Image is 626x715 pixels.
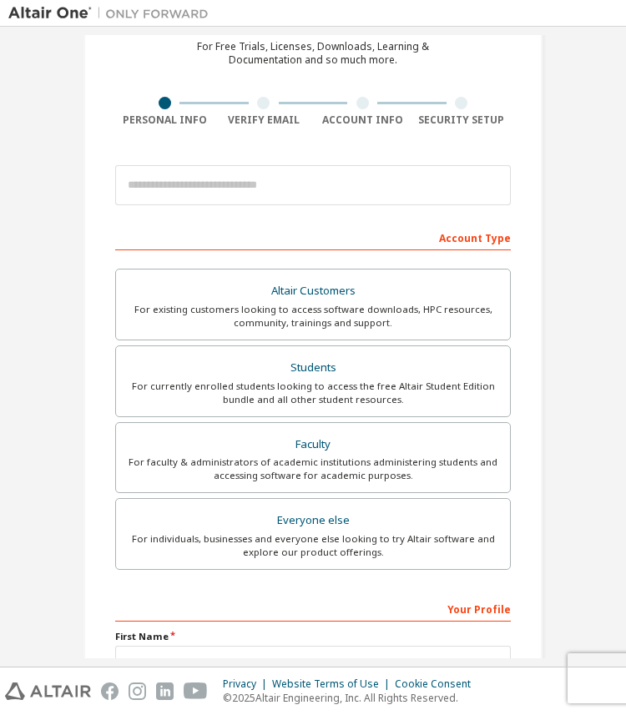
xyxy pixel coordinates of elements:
div: For existing customers looking to access software downloads, HPC resources, community, trainings ... [126,303,500,330]
div: For currently enrolled students looking to access the free Altair Student Edition bundle and all ... [126,380,500,406]
img: facebook.svg [101,682,119,700]
div: Students [126,356,500,380]
img: altair_logo.svg [5,682,91,700]
div: Account Info [313,113,412,127]
div: Faculty [126,433,500,456]
p: © 2025 Altair Engineering, Inc. All Rights Reserved. [223,691,481,705]
img: Altair One [8,5,217,22]
div: Your Profile [115,595,511,622]
div: For individuals, businesses and everyone else looking to try Altair software and explore our prod... [126,532,500,559]
div: For faculty & administrators of academic institutions administering students and accessing softwa... [126,456,500,482]
div: Security Setup [412,113,512,127]
div: Verify Email [215,113,314,127]
div: Everyone else [126,509,500,532]
div: Cookie Consent [395,677,481,691]
div: Privacy [223,677,272,691]
img: instagram.svg [129,682,146,700]
div: Altair Customers [126,279,500,303]
div: Account Type [115,224,511,250]
div: For Free Trials, Licenses, Downloads, Learning & Documentation and so much more. [197,40,429,67]
div: Personal Info [115,113,215,127]
img: youtube.svg [184,682,208,700]
label: First Name [115,630,511,643]
img: linkedin.svg [156,682,174,700]
div: Website Terms of Use [272,677,395,691]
